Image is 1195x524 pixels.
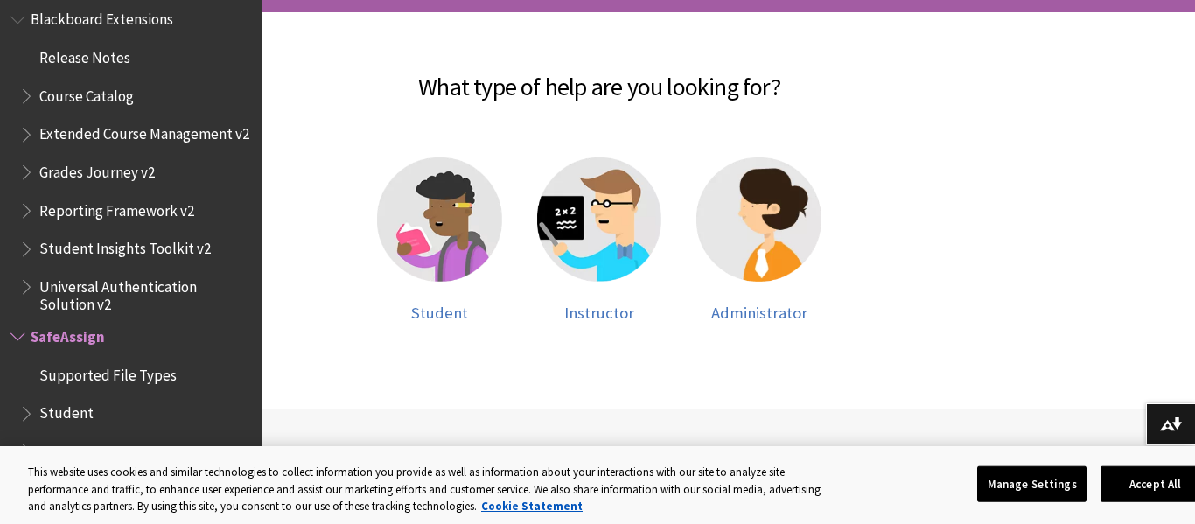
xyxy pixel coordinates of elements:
[39,437,104,460] span: Instructor
[696,157,821,283] img: Administrator help
[39,196,194,220] span: Reporting Framework v2
[377,157,502,323] a: Student help Student
[711,303,807,323] span: Administrator
[537,157,662,323] a: Instructor help Instructor
[39,272,250,313] span: Universal Authentication Solution v2
[31,5,173,29] span: Blackboard Extensions
[31,322,105,346] span: SafeAssign
[10,5,252,314] nav: Book outline for Blackboard Extensions
[411,303,468,323] span: Student
[39,120,249,143] span: Extended Course Management v2
[39,399,94,423] span: Student
[39,234,211,258] span: Student Insights Toolkit v2
[39,81,134,105] span: Course Catalog
[280,47,919,105] h2: What type of help are you looking for?
[696,157,821,323] a: Administrator help Administrator
[28,464,836,515] div: This website uses cookies and similar technologies to collect information you provide as well as ...
[537,157,662,283] img: Instructor help
[977,465,1087,502] button: Manage Settings
[39,360,177,384] span: Supported File Types
[39,157,155,181] span: Grades Journey v2
[481,499,583,514] a: More information about your privacy, opens in a new tab
[564,303,634,323] span: Instructor
[39,43,130,66] span: Release Notes
[10,322,252,504] nav: Book outline for Blackboard SafeAssign
[377,157,502,283] img: Student help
